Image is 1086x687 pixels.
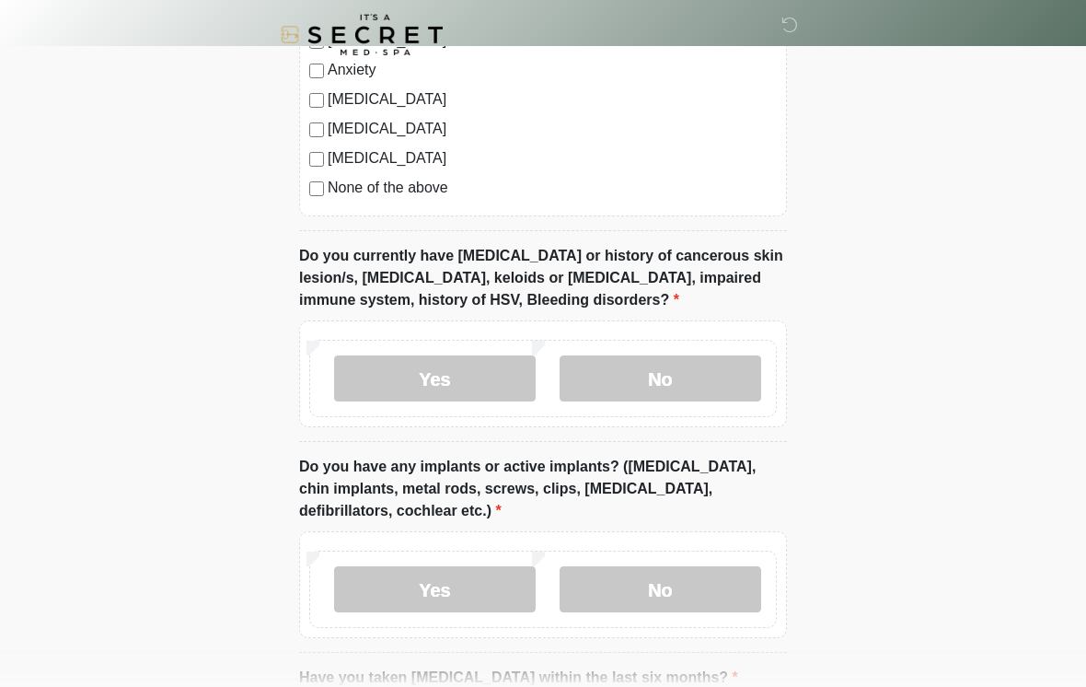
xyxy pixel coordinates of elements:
img: It's A Secret Med Spa Logo [281,14,443,55]
label: Do you currently have [MEDICAL_DATA] or history of cancerous skin lesion/s, [MEDICAL_DATA], keloi... [299,245,787,311]
label: No [560,566,761,612]
input: [MEDICAL_DATA] [309,93,324,108]
label: None of the above [328,177,777,199]
label: Anxiety [328,59,777,81]
input: None of the above [309,181,324,196]
label: Do you have any implants or active implants? ([MEDICAL_DATA], chin implants, metal rods, screws, ... [299,456,787,522]
label: Yes [334,355,536,402]
label: Yes [334,566,536,612]
label: [MEDICAL_DATA] [328,147,777,169]
label: [MEDICAL_DATA] [328,88,777,111]
label: No [560,355,761,402]
input: Anxiety [309,64,324,78]
input: [MEDICAL_DATA] [309,122,324,137]
label: [MEDICAL_DATA] [328,118,777,140]
input: [MEDICAL_DATA] [309,152,324,167]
